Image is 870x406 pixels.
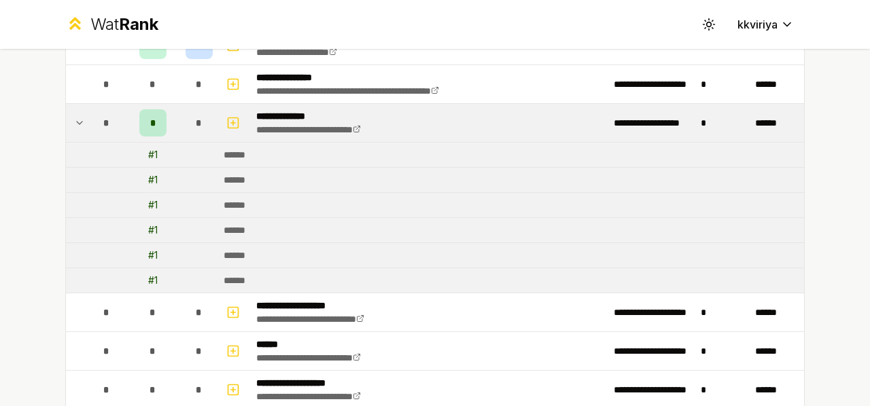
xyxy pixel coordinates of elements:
[148,198,158,212] div: # 1
[148,248,158,262] div: # 1
[90,14,158,35] div: Wat
[119,14,158,34] span: Rank
[65,14,158,35] a: WatRank
[148,223,158,237] div: # 1
[737,16,778,33] span: kkviriya
[148,173,158,187] div: # 1
[727,12,805,37] button: kkviriya
[148,148,158,162] div: # 1
[148,274,158,287] div: # 1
